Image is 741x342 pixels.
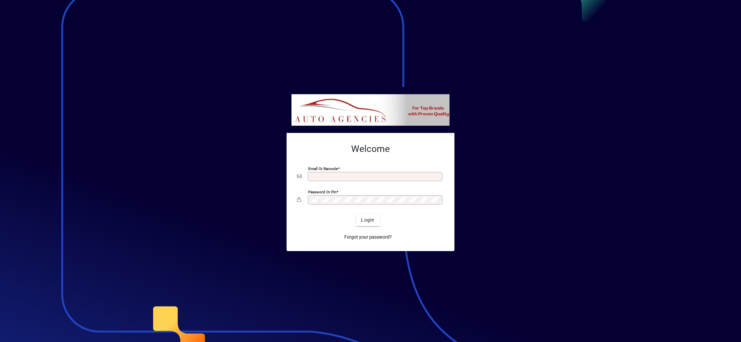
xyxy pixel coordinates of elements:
a: Forgot your password? [342,231,394,243]
span: Forgot your password? [344,234,392,241]
button: Login [356,214,380,226]
mat-label: Email or Barcode [308,166,338,171]
h2: Welcome [297,143,444,155]
mat-label: Password or Pin [308,189,336,194]
span: Login [361,217,374,224]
